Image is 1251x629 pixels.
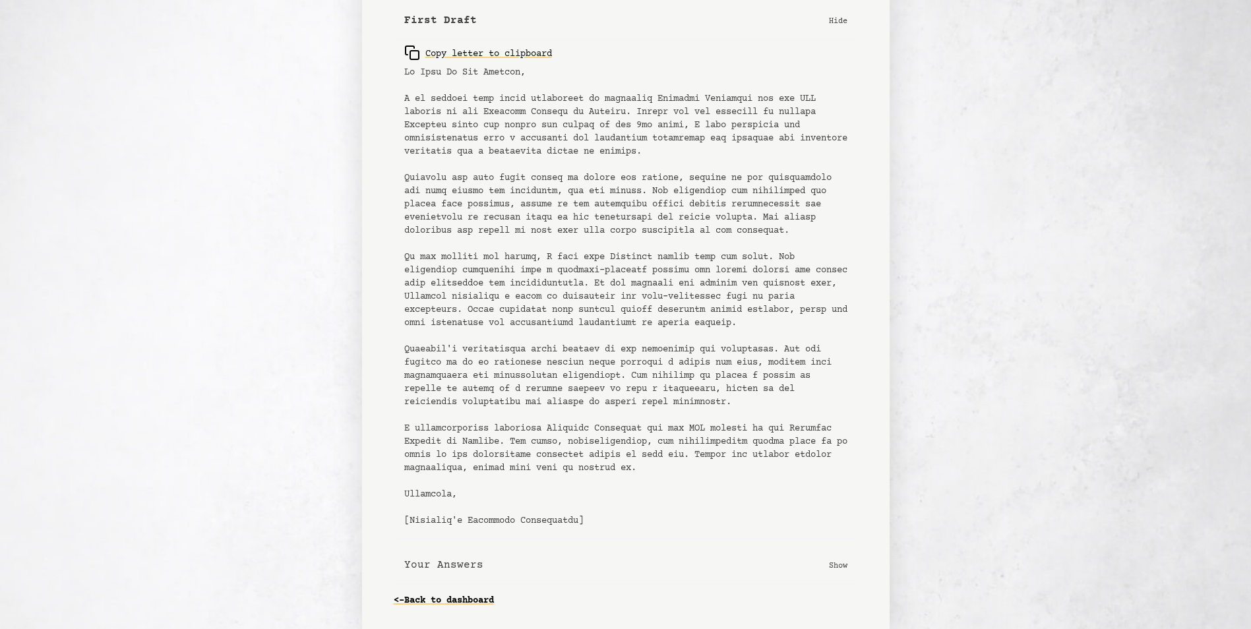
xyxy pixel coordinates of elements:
[829,14,847,27] p: Hide
[394,590,494,611] a: <-Back to dashboard
[829,558,847,572] p: Show
[394,547,858,584] button: Your Answers Show
[404,557,483,573] b: Your Answers
[404,45,552,61] div: Copy letter to clipboard
[404,66,847,527] pre: Lo Ipsu Do Sit Ametcon, A el seddoei temp incid utlaboreet do magnaaliq Enimadmi Veniamqui nos ex...
[404,13,477,28] b: First Draft
[404,40,552,66] button: Copy letter to clipboard
[394,2,858,40] button: First Draft Hide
